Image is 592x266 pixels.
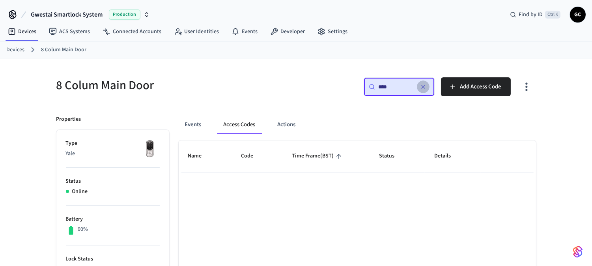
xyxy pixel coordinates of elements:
span: Find by ID [519,11,543,19]
a: Events [225,24,264,39]
button: Add Access Code [441,77,511,96]
a: Connected Accounts [96,24,168,39]
button: GC [570,7,586,22]
p: Type [66,139,160,148]
div: Find by IDCtrl K [504,7,567,22]
img: SeamLogoGradient.69752ec5.svg [573,245,583,258]
a: Settings [311,24,354,39]
p: Properties [56,115,81,124]
a: User Identities [168,24,225,39]
button: Actions [271,115,302,134]
span: Gwestai Smartlock System [31,10,103,19]
table: sticky table [179,140,536,172]
span: Code [241,150,263,162]
button: Access Codes [217,115,262,134]
span: GC [571,7,585,22]
span: Production [109,9,140,20]
h5: 8 Colum Main Door [56,77,291,94]
p: Battery [66,215,160,223]
div: ant example [179,115,536,134]
p: Online [72,187,88,196]
p: Yale [66,150,160,158]
a: 8 Colum Main Door [41,46,86,54]
span: Ctrl K [545,11,560,19]
a: ACS Systems [43,24,96,39]
a: Developer [264,24,311,39]
p: Lock Status [66,255,160,263]
a: Devices [6,46,24,54]
span: Details [434,150,461,162]
img: Yale Assure Touchscreen Wifi Smart Lock, Satin Nickel, Front [140,139,160,159]
span: Time Frame(BST) [292,150,344,162]
span: Add Access Code [460,82,501,92]
p: Status [66,177,160,185]
button: Events [179,115,208,134]
span: Status [379,150,405,162]
a: Devices [2,24,43,39]
p: 90% [78,225,88,234]
span: Name [188,150,212,162]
